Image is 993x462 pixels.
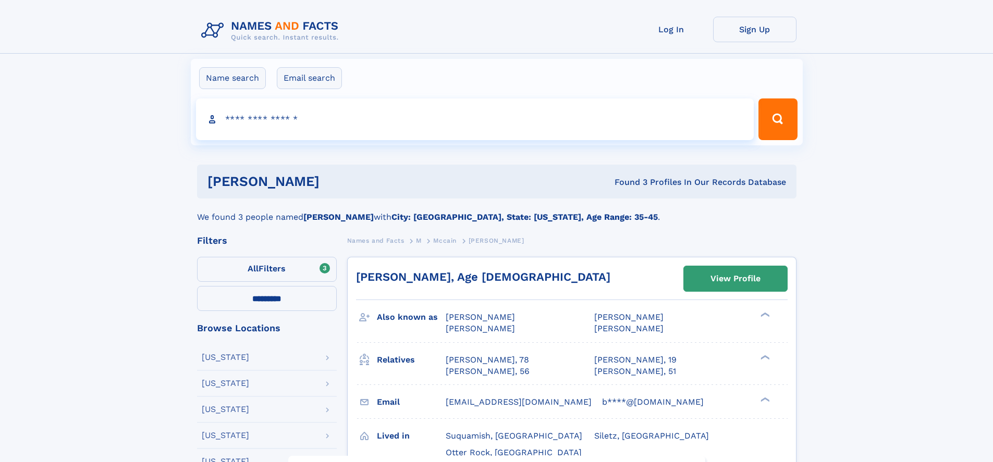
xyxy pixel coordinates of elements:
[758,354,770,360] div: ❯
[197,257,337,282] label: Filters
[433,237,457,244] span: Mccain
[446,397,592,407] span: [EMAIL_ADDRESS][DOMAIN_NAME]
[248,264,259,273] span: All
[446,354,529,366] a: [PERSON_NAME], 78
[446,447,582,457] span: Otter Rock, [GEOGRAPHIC_DATA]
[630,17,713,42] a: Log In
[196,98,754,140] input: search input
[377,427,446,445] h3: Lived in
[197,323,337,333] div: Browse Locations
[446,431,582,441] span: Suquamish, [GEOGRAPHIC_DATA]
[391,212,658,222] b: City: [GEOGRAPHIC_DATA], State: [US_STATE], Age Range: 35-45
[758,311,770,318] div: ❯
[202,353,249,361] div: [US_STATE]
[377,393,446,411] h3: Email
[303,212,374,222] b: [PERSON_NAME]
[469,237,524,244] span: [PERSON_NAME]
[202,379,249,388] div: [US_STATE]
[416,237,422,244] span: M
[199,67,266,89] label: Name search
[758,396,770,403] div: ❯
[594,312,664,322] span: [PERSON_NAME]
[377,351,446,369] h3: Relatives
[594,354,677,366] a: [PERSON_NAME], 19
[446,323,515,333] span: [PERSON_NAME]
[416,234,422,247] a: M
[446,312,515,322] span: [PERSON_NAME]
[446,366,530,377] a: [PERSON_NAME], 56
[684,266,787,291] a: View Profile
[197,236,337,245] div: Filters
[202,431,249,440] div: [US_STATE]
[594,323,664,333] span: [PERSON_NAME]
[467,177,786,188] div: Found 3 Profiles In Our Records Database
[713,17,796,42] a: Sign Up
[202,405,249,414] div: [US_STATE]
[207,175,467,188] h1: [PERSON_NAME]
[710,267,761,291] div: View Profile
[356,270,610,283] a: [PERSON_NAME], Age [DEMOGRAPHIC_DATA]
[347,234,404,247] a: Names and Facts
[197,17,347,45] img: Logo Names and Facts
[433,234,457,247] a: Mccain
[377,308,446,326] h3: Also known as
[197,198,796,223] div: We found 3 people named with .
[594,366,676,377] a: [PERSON_NAME], 51
[758,98,797,140] button: Search Button
[277,67,342,89] label: Email search
[594,431,709,441] span: Siletz, [GEOGRAPHIC_DATA]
